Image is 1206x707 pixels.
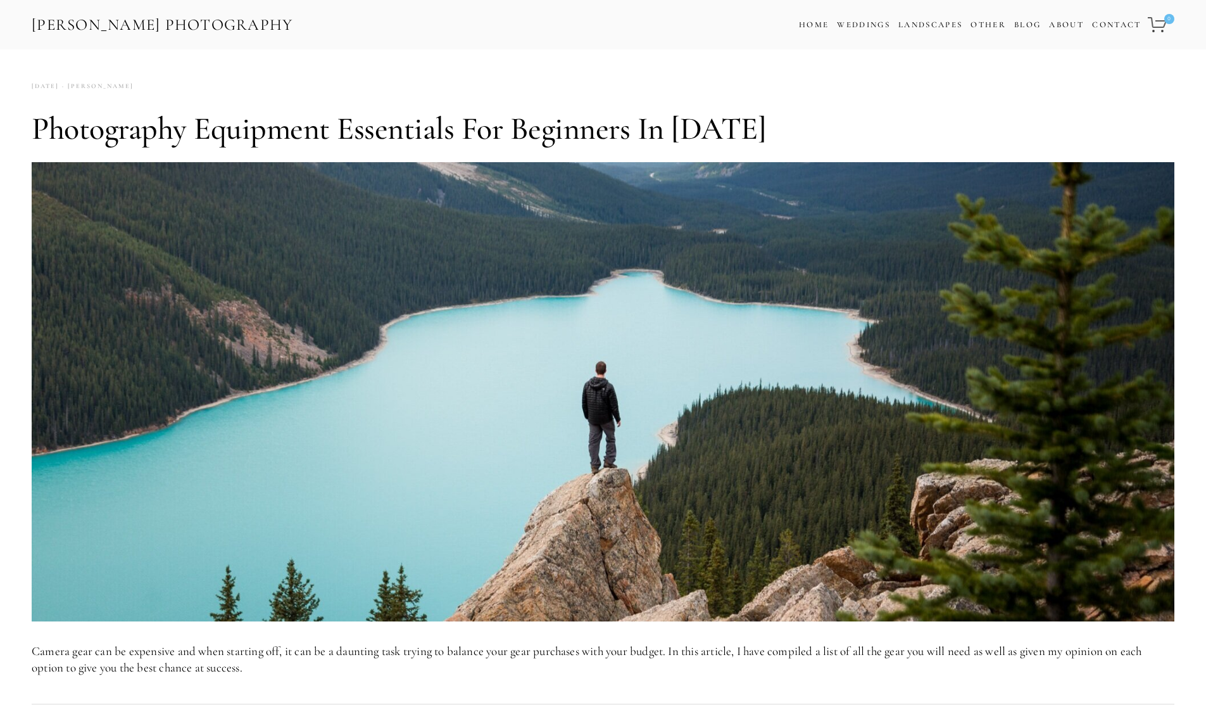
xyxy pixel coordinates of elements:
[32,78,59,95] time: [DATE]
[59,78,134,95] a: [PERSON_NAME]
[30,11,294,39] a: [PERSON_NAME] Photography
[32,162,1174,621] img: 001-ZAC_5394.jpg
[32,110,1174,148] h1: Photography Equipment Essentials for Beginners in [DATE]
[1049,16,1084,34] a: About
[799,16,829,34] a: Home
[1092,16,1141,34] a: Contact
[837,20,890,30] a: Weddings
[1146,10,1176,40] a: 0 items in cart
[970,20,1006,30] a: Other
[1164,14,1174,24] span: 0
[32,643,1174,677] p: Camera gear can be expensive and when starting off, it can be a daunting task trying to balance y...
[1014,16,1041,34] a: Blog
[898,20,962,30] a: Landscapes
